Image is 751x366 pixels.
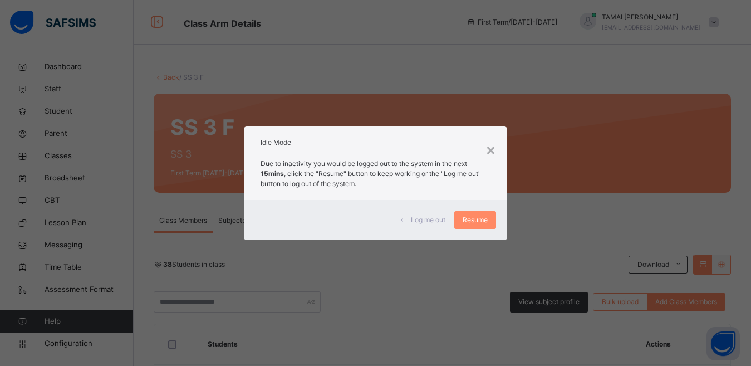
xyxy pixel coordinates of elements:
p: Due to inactivity you would be logged out to the system in the next , click the "Resume" button t... [261,159,490,189]
span: Log me out [411,215,445,225]
div: × [485,138,496,161]
h2: Idle Mode [261,138,490,148]
strong: 15mins [261,169,284,178]
span: Resume [463,215,488,225]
